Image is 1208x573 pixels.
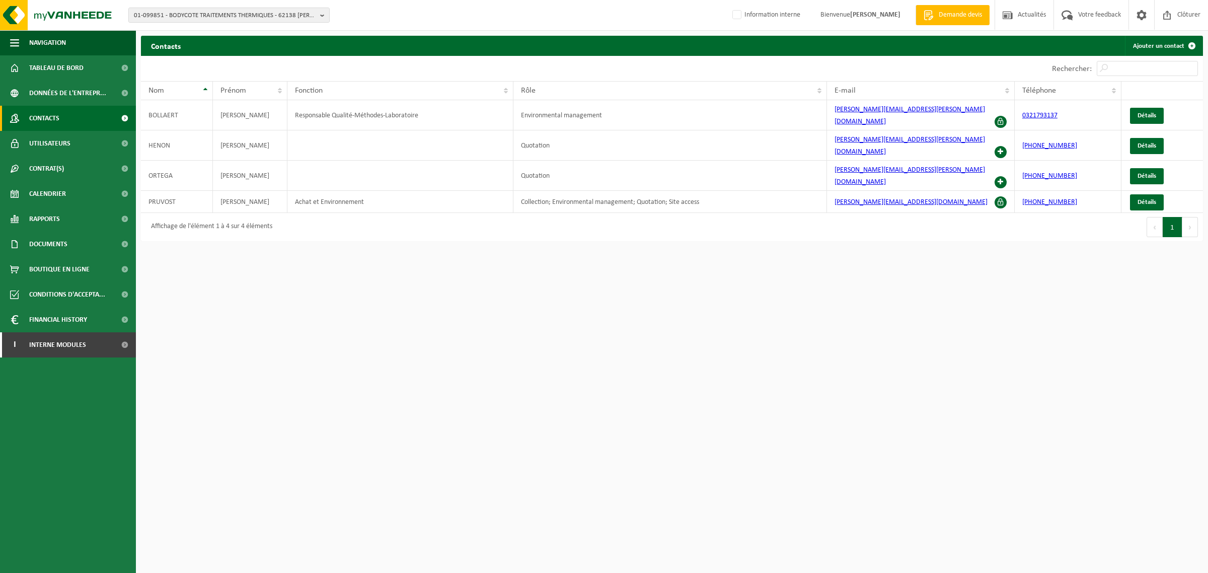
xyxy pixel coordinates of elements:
span: Prénom [220,87,246,95]
a: [PHONE_NUMBER] [1022,198,1077,206]
a: Demande devis [916,5,990,25]
label: Rechercher: [1052,65,1092,73]
span: 01-099851 - BODYCOTE TRAITEMENTS THERMIQUES - 62138 [PERSON_NAME], BOULEVARD SUD PARC DES INDUSTR... [134,8,316,23]
td: Collection; Environmental management; Quotation; Site access [513,191,827,213]
strong: [PERSON_NAME] [850,11,900,19]
span: Demande devis [936,10,985,20]
span: Tableau de bord [29,55,84,81]
span: Détails [1138,173,1156,179]
td: ORTEGA [141,161,213,191]
button: Previous [1147,217,1163,237]
td: Responsable Qualité-Méthodes-Laboratoire [287,100,513,130]
span: Calendrier [29,181,66,206]
a: Détails [1130,108,1164,124]
td: Achat et Environnement [287,191,513,213]
h2: Contacts [141,36,191,55]
span: Nom [148,87,164,95]
span: Rapports [29,206,60,232]
span: Boutique en ligne [29,257,90,282]
span: Détails [1138,142,1156,149]
a: Détails [1130,168,1164,184]
td: HENON [141,130,213,161]
a: [PERSON_NAME][EMAIL_ADDRESS][PERSON_NAME][DOMAIN_NAME] [835,136,985,156]
a: Détails [1130,138,1164,154]
button: Next [1182,217,1198,237]
span: Contrat(s) [29,156,64,181]
span: Contacts [29,106,59,131]
span: Rôle [521,87,536,95]
a: [PHONE_NUMBER] [1022,172,1077,180]
span: Documents [29,232,67,257]
span: Détails [1138,112,1156,119]
td: [PERSON_NAME] [213,191,287,213]
a: [PHONE_NUMBER] [1022,142,1077,150]
a: [PERSON_NAME][EMAIL_ADDRESS][PERSON_NAME][DOMAIN_NAME] [835,166,985,186]
td: PRUVOST [141,191,213,213]
button: 01-099851 - BODYCOTE TRAITEMENTS THERMIQUES - 62138 [PERSON_NAME], BOULEVARD SUD PARC DES INDUSTR... [128,8,330,23]
div: Affichage de l'élément 1 à 4 sur 4 éléments [146,218,272,236]
td: [PERSON_NAME] [213,161,287,191]
span: E-mail [835,87,856,95]
a: 0321793137 [1022,112,1058,119]
span: Données de l'entrepr... [29,81,106,106]
span: Téléphone [1022,87,1056,95]
span: Interne modules [29,332,86,357]
label: Information interne [730,8,800,23]
td: [PERSON_NAME] [213,130,287,161]
td: Quotation [513,161,827,191]
a: Ajouter un contact [1125,36,1202,56]
a: [PERSON_NAME][EMAIL_ADDRESS][PERSON_NAME][DOMAIN_NAME] [835,106,985,125]
span: Navigation [29,30,66,55]
button: 1 [1163,217,1182,237]
td: [PERSON_NAME] [213,100,287,130]
span: Fonction [295,87,323,95]
span: I [10,332,19,357]
span: Utilisateurs [29,131,70,156]
span: Conditions d'accepta... [29,282,105,307]
td: BOLLAERT [141,100,213,130]
td: Quotation [513,130,827,161]
a: [PERSON_NAME][EMAIL_ADDRESS][DOMAIN_NAME] [835,198,988,206]
span: Financial History [29,307,87,332]
td: Environmental management [513,100,827,130]
a: Détails [1130,194,1164,210]
span: Détails [1138,199,1156,205]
